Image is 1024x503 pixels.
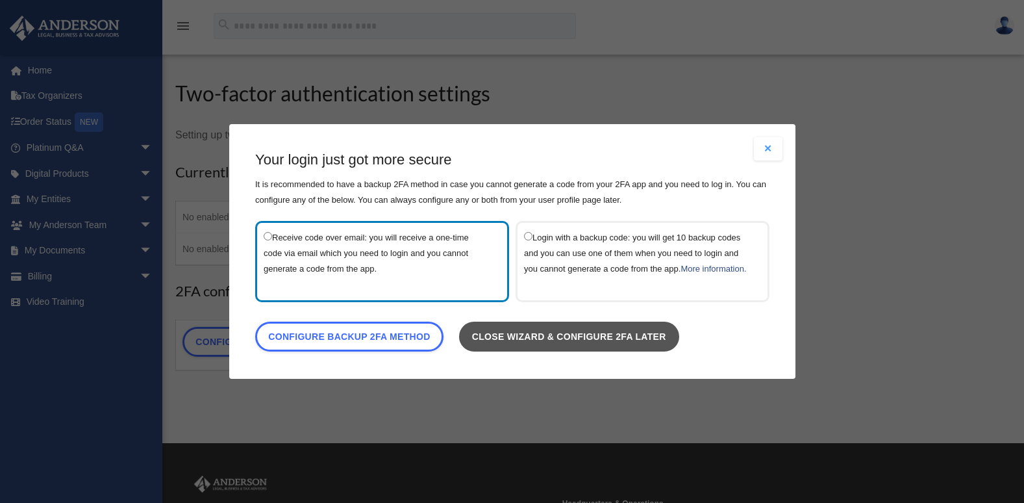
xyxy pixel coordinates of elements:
button: Close modal [754,137,782,161]
a: More information. [681,264,746,274]
label: Login with a backup code: you will get 10 backup codes and you can use one of them when you need ... [524,229,748,294]
input: Login with a backup code: you will get 10 backup codes and you can use one of them when you need ... [524,232,532,240]
a: Close wizard & configure 2FA later [458,322,679,352]
label: Receive code over email: you will receive a one-time code via email which you need to login and y... [264,229,488,294]
p: It is recommended to have a backup 2FA method in case you cannot generate a code from your 2FA ap... [255,177,769,208]
input: Receive code over email: you will receive a one-time code via email which you need to login and y... [264,232,272,240]
h3: Your login just got more secure [255,150,769,170]
a: Configure backup 2FA method [255,322,443,352]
